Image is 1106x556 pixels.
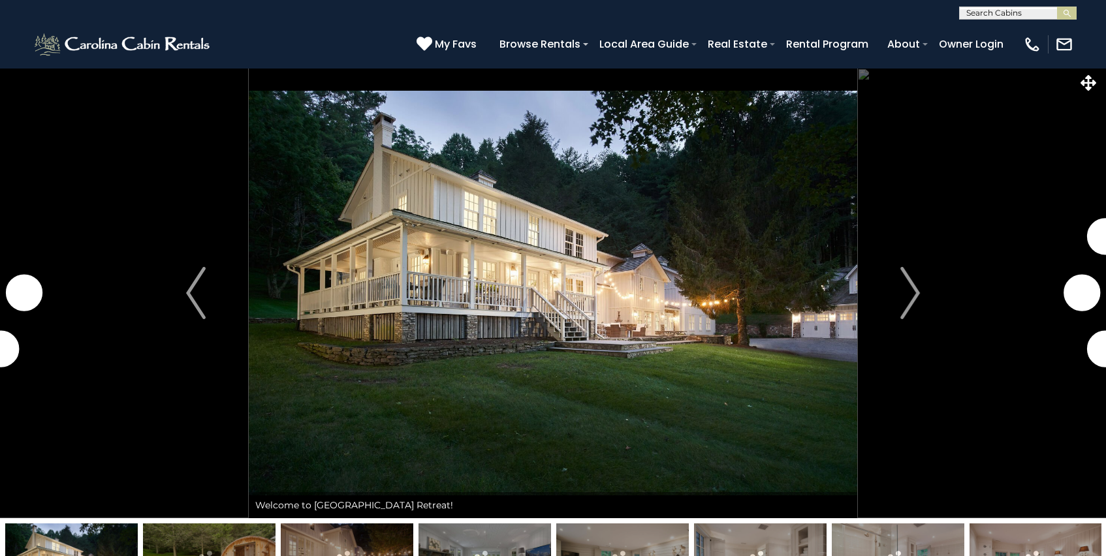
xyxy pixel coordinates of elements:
[780,33,875,55] a: Rental Program
[33,31,213,57] img: White-1-2.png
[186,267,206,319] img: arrow
[493,33,587,55] a: Browse Rentals
[701,33,774,55] a: Real Estate
[900,267,920,319] img: arrow
[881,33,926,55] a: About
[1055,35,1073,54] img: mail-regular-white.png
[143,68,249,518] button: Previous
[593,33,695,55] a: Local Area Guide
[857,68,963,518] button: Next
[435,36,477,52] span: My Favs
[1023,35,1041,54] img: phone-regular-white.png
[417,36,480,53] a: My Favs
[249,492,857,518] div: Welcome to [GEOGRAPHIC_DATA] Retreat!
[932,33,1010,55] a: Owner Login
